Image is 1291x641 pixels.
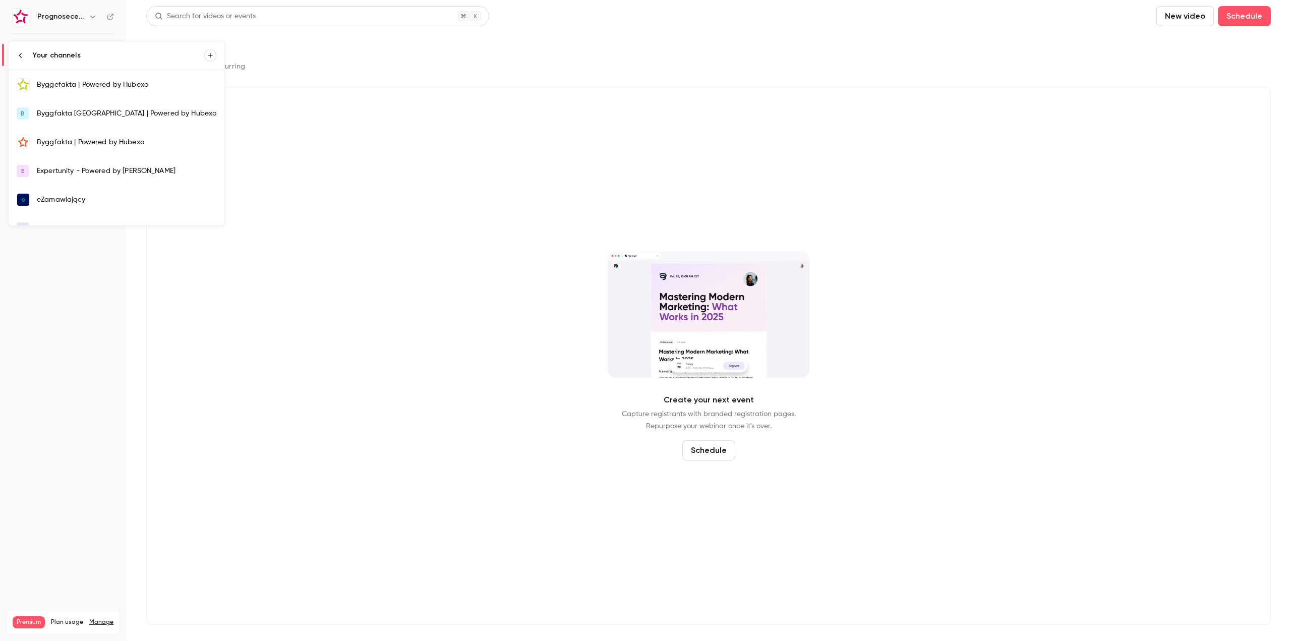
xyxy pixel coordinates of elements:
div: Byggfakta | Powered by Hubexo [37,137,216,147]
div: eZamawiający [37,195,216,205]
div: Your channels [33,50,204,61]
span: H [21,224,25,233]
span: E [21,166,24,176]
span: B [21,109,25,118]
div: Byggfakta [GEOGRAPHIC_DATA] | Powered by Hubexo [37,108,216,119]
div: Byggefakta | Powered by Hubexo [37,80,216,90]
img: Byggefakta | Powered by Hubexo [17,79,29,91]
div: Hubexo 4 [37,223,216,234]
div: Expertunity - Powered by [PERSON_NAME] [37,166,216,176]
img: eZamawiający [17,194,29,206]
img: Byggfakta | Powered by Hubexo [17,136,29,148]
